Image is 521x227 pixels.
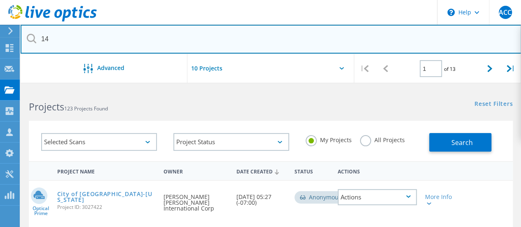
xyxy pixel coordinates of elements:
div: Date Created [232,163,290,179]
div: Anonymous [294,191,350,204]
label: My Projects [306,135,352,143]
span: Search [451,138,473,147]
a: Reset Filters [474,101,513,108]
span: of 13 [444,66,456,73]
div: Owner [159,163,232,178]
div: Project Name [53,163,160,178]
div: [DATE] 05:27 (-07:00) [232,181,290,214]
a: City of [GEOGRAPHIC_DATA]-[US_STATE] [57,191,156,203]
div: More Info [425,194,456,206]
svg: \n [447,9,455,16]
span: ACC [499,9,512,16]
div: Status [290,163,334,178]
div: Actions [334,163,421,178]
b: Projects [29,100,64,113]
span: Advanced [97,65,124,71]
div: Project Status [173,133,289,151]
span: 123 Projects Found [64,105,108,112]
div: [PERSON_NAME] [PERSON_NAME] International Corp [159,181,232,220]
span: Optical Prime [29,206,53,216]
a: Live Optics Dashboard [8,17,97,23]
label: All Projects [360,135,405,143]
div: | [500,54,521,83]
button: Search [429,133,491,152]
span: Project ID: 3027422 [57,205,156,210]
div: Selected Scans [41,133,157,151]
div: Actions [338,189,417,205]
div: | [354,54,375,83]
